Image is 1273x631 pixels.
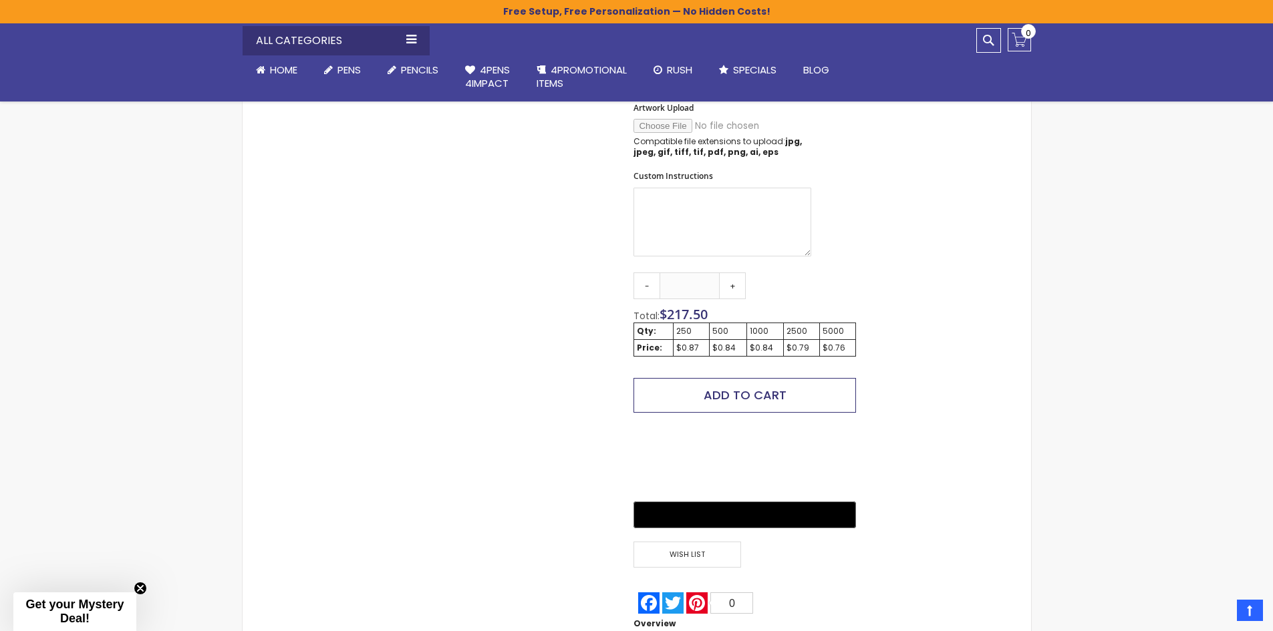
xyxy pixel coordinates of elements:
[633,542,740,568] span: Wish List
[676,326,706,337] div: 250
[633,423,855,492] iframe: PayPal
[750,326,781,337] div: 1000
[685,592,754,614] a: Pinterest0
[660,305,708,323] span: $
[676,343,706,353] div: $0.87
[25,598,124,625] span: Get your Mystery Deal!
[337,63,361,77] span: Pens
[712,326,743,337] div: 500
[667,305,708,323] span: 217.50
[637,342,662,353] strong: Price:
[1163,595,1273,631] iframe: Google Customer Reviews
[465,63,510,90] span: 4Pens 4impact
[1026,27,1031,39] span: 0
[704,387,787,403] span: Add to Cart
[637,592,661,614] a: Facebook
[452,55,523,99] a: 4Pens4impact
[640,55,706,85] a: Rush
[633,272,660,299] a: -
[243,55,311,85] a: Home
[750,343,781,353] div: $0.84
[633,136,802,158] strong: jpg, jpeg, gif, tiff, tif, pdf, png, ai, eps
[633,501,855,528] button: Buy with GPay
[823,326,853,337] div: 5000
[729,598,735,609] span: 0
[633,309,660,323] span: Total:
[633,542,744,568] a: Wish List
[661,592,685,614] a: Twitter
[13,592,136,631] div: Get your Mystery Deal!Close teaser
[537,63,627,90] span: 4PROMOTIONAL ITEMS
[243,26,430,55] div: All Categories
[374,55,452,85] a: Pencils
[787,343,817,353] div: $0.79
[633,170,713,182] span: Custom Instructions
[712,343,743,353] div: $0.84
[401,63,438,77] span: Pencils
[667,63,692,77] span: Rush
[633,618,676,629] strong: Overview
[719,272,746,299] a: +
[270,63,297,77] span: Home
[823,343,853,353] div: $0.76
[523,55,640,99] a: 4PROMOTIONALITEMS
[1008,28,1031,51] a: 0
[633,102,694,114] span: Artwork Upload
[633,136,811,158] p: Compatible file extensions to upload:
[311,55,374,85] a: Pens
[790,55,843,85] a: Blog
[787,326,817,337] div: 2500
[637,325,656,337] strong: Qty:
[633,378,855,413] button: Add to Cart
[134,582,147,595] button: Close teaser
[733,63,776,77] span: Specials
[803,63,829,77] span: Blog
[706,55,790,85] a: Specials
